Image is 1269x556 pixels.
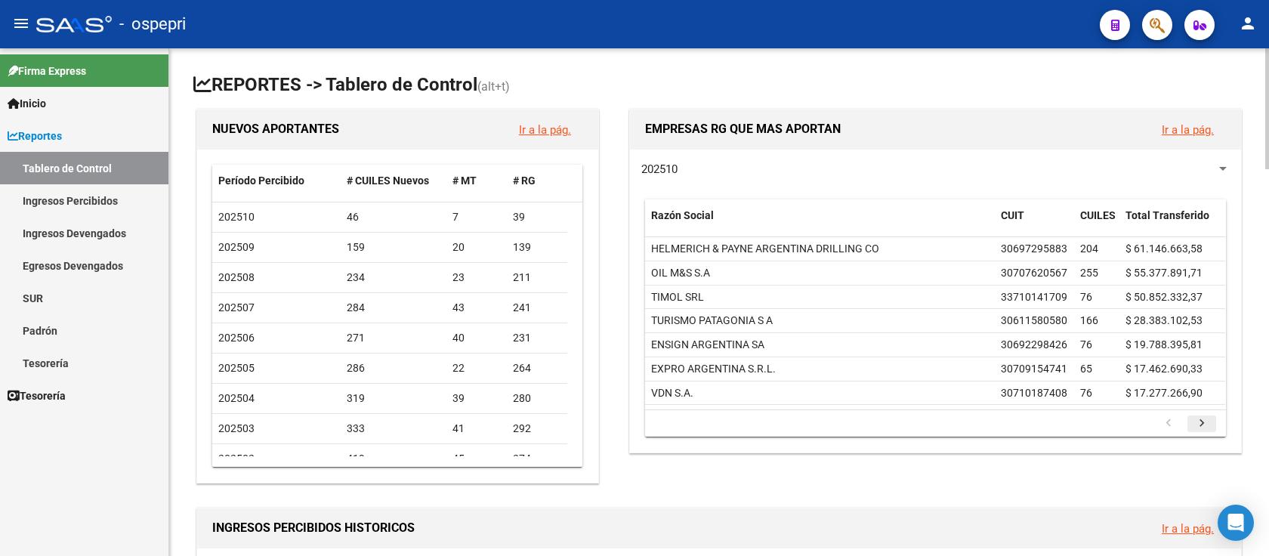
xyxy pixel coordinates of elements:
div: EXPRO ARGENTINA S.R.L. [651,360,776,378]
div: OIL M&S S.A [651,264,710,282]
span: Tesorería [8,388,66,404]
button: Ir a la pág. [507,116,583,144]
span: 202504 [218,392,255,404]
div: 374 [513,450,561,468]
span: 76 [1080,338,1092,351]
span: $ 28.383.102,53 [1125,314,1203,326]
span: INGRESOS PERCIBIDOS HISTORICOS [212,520,415,535]
div: 292 [513,420,561,437]
div: 39 [452,390,501,407]
div: 319 [347,390,440,407]
div: 7 [452,208,501,226]
div: 40 [452,329,501,347]
div: 30692298426 [1001,336,1067,354]
div: 30710187408 [1001,385,1067,402]
datatable-header-cell: # CUILES Nuevos [341,165,446,197]
div: 211 [513,269,561,286]
div: VDN S.A. [651,385,693,402]
a: Ir a la pág. [519,123,571,137]
a: Ir a la pág. [1162,123,1214,137]
span: 204 [1080,242,1098,255]
datatable-header-cell: # RG [507,165,567,197]
div: TIMOL SRL [651,289,704,306]
span: 255 [1080,267,1098,279]
span: 65 [1080,363,1092,375]
div: 30709154741 [1001,360,1067,378]
span: 202506 [218,332,255,344]
a: go to previous page [1154,415,1183,432]
mat-icon: person [1239,14,1257,32]
div: 39 [513,208,561,226]
div: 280 [513,390,561,407]
div: 43 [452,299,501,317]
datatable-header-cell: # MT [446,165,507,197]
span: CUIT [1001,209,1024,221]
div: 286 [347,360,440,377]
span: - ospepri [119,8,186,41]
button: Ir a la pág. [1150,116,1226,144]
a: go to next page [1187,415,1216,432]
span: # RG [513,175,536,187]
div: 234 [347,269,440,286]
div: 46 [347,208,440,226]
div: 159 [347,239,440,256]
div: 139 [513,239,561,256]
span: Total Transferido [1125,209,1209,221]
span: 202507 [218,301,255,314]
div: 30697295883 [1001,240,1067,258]
div: Open Intercom Messenger [1218,505,1254,541]
span: NUEVOS APORTANTES [212,122,339,136]
datatable-header-cell: Razón Social [645,199,995,249]
span: EMPRESAS RG QUE MAS APORTAN [645,122,841,136]
div: 23 [452,269,501,286]
span: 202503 [218,422,255,434]
mat-icon: menu [12,14,30,32]
div: 241 [513,299,561,317]
span: 202510 [641,162,678,176]
datatable-header-cell: CUIT [995,199,1074,249]
datatable-header-cell: Total Transferido [1119,199,1225,249]
span: Razón Social [651,209,714,221]
span: $ 50.852.332,37 [1125,291,1203,303]
div: 22 [452,360,501,377]
div: 20 [452,239,501,256]
div: 284 [347,299,440,317]
span: 166 [1080,314,1098,326]
div: 41 [452,420,501,437]
span: $ 55.377.891,71 [1125,267,1203,279]
span: $ 61.146.663,58 [1125,242,1203,255]
span: 202509 [218,241,255,253]
div: 30611580580 [1001,312,1067,329]
div: TURISMO PATAGONIA S A [651,312,773,329]
span: Firma Express [8,63,86,79]
span: CUILES [1080,209,1116,221]
span: # CUILES Nuevos [347,175,429,187]
div: ENSIGN ARGENTINA SA [651,336,764,354]
div: 333 [347,420,440,437]
h1: REPORTES -> Tablero de Control [193,73,1245,99]
span: $ 19.788.395,81 [1125,338,1203,351]
span: 202510 [218,211,255,223]
div: HELMERICH & PAYNE ARGENTINA DRILLING CO [651,240,879,258]
span: 76 [1080,387,1092,399]
div: 271 [347,329,440,347]
button: Ir a la pág. [1150,514,1226,542]
span: 76 [1080,291,1092,303]
span: Reportes [8,128,62,144]
div: 264 [513,360,561,377]
span: Período Percibido [218,175,304,187]
div: 231 [513,329,561,347]
div: 30707620567 [1001,264,1067,282]
span: 202502 [218,453,255,465]
span: 202505 [218,362,255,374]
span: $ 17.277.266,90 [1125,387,1203,399]
span: Inicio [8,95,46,112]
div: 419 [347,450,440,468]
datatable-header-cell: CUILES [1074,199,1119,249]
a: Ir a la pág. [1162,522,1214,536]
div: 45 [452,450,501,468]
div: 33710141709 [1001,289,1067,306]
span: (alt+t) [477,79,510,94]
datatable-header-cell: Período Percibido [212,165,341,197]
span: 202508 [218,271,255,283]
